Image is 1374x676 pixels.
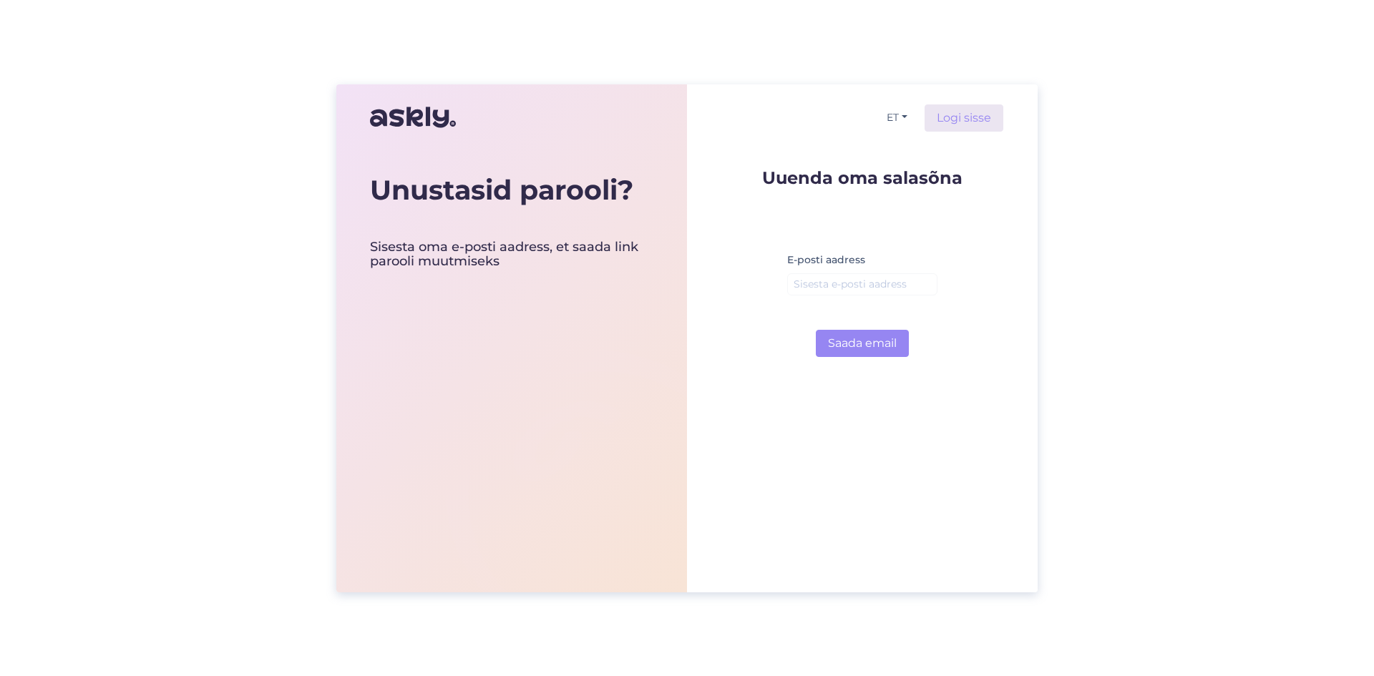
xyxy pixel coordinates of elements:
[816,330,909,357] button: Saada email
[787,253,865,268] label: E-posti aadress
[925,104,1003,132] a: Logi sisse
[370,174,653,207] div: Unustasid parooli?
[881,107,913,128] button: ET
[370,240,653,269] div: Sisesta oma e-posti aadress, et saada link parooli muutmiseks
[787,273,937,295] input: Sisesta e-posti aadress
[370,100,456,134] img: Askly
[762,169,963,187] p: Uuenda oma salasõna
